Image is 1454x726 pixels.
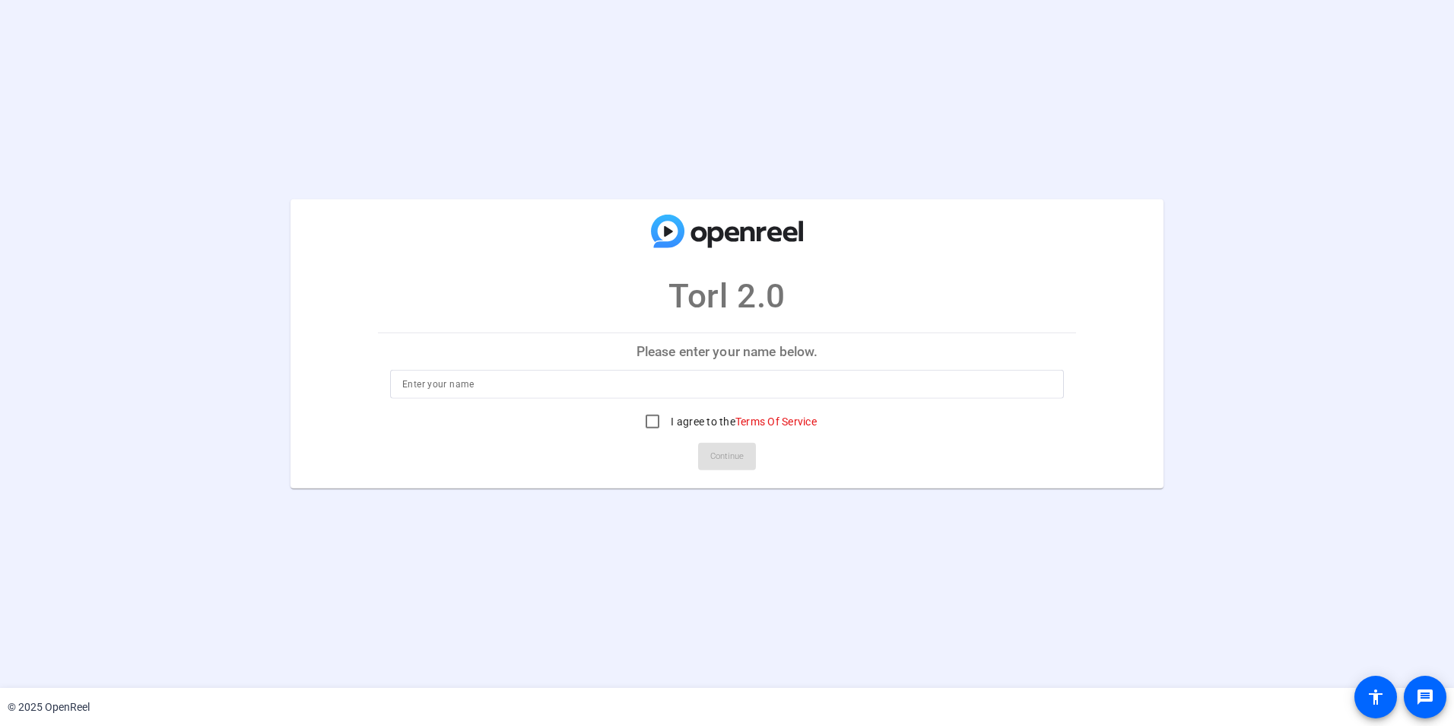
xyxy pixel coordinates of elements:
[8,699,90,715] div: © 2025 OpenReel
[668,414,817,429] label: I agree to the
[1416,688,1434,706] mat-icon: message
[1367,688,1385,706] mat-icon: accessibility
[378,333,1076,370] p: Please enter your name below.
[402,375,1052,393] input: Enter your name
[735,416,817,428] a: Terms Of Service
[668,271,785,321] p: Torl 2.0
[651,215,803,248] img: company-logo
